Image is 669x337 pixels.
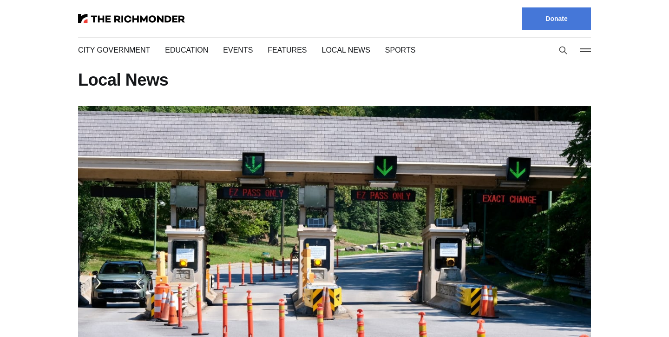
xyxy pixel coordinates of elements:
img: The Richmonder [78,14,185,23]
iframe: portal-trigger [590,291,669,337]
a: Sports [375,45,403,55]
a: Events [221,45,248,55]
a: Features [263,45,299,55]
h1: Local News [78,73,591,88]
a: Local News [314,45,360,55]
a: City Government [78,45,148,55]
a: Donate [522,7,591,30]
a: Education [163,45,206,55]
button: Search this site [556,43,570,57]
